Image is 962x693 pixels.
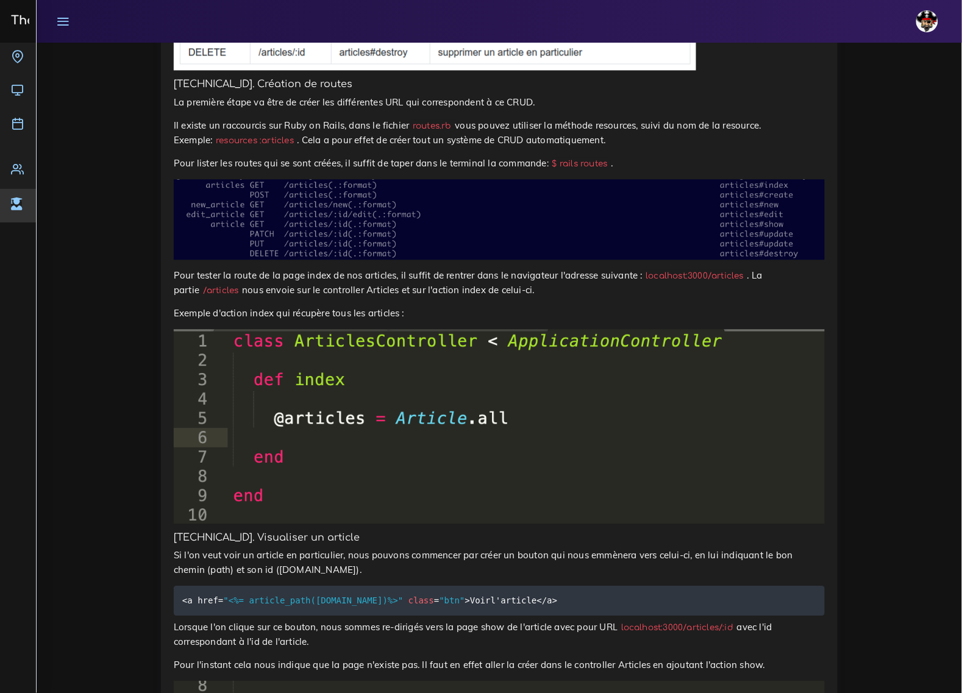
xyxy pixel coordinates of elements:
code: localhost:3000/articles [643,269,747,282]
p: Pour l'instant cela nous indique que la page n'existe pas. Il faut en effet aller la créer dans l... [174,658,825,672]
h5: [TECHNICAL_ID]. Visualiser un article [174,532,825,544]
span: Voir [470,595,491,605]
img: avatar [916,10,938,32]
span: class [408,595,434,605]
code: $ rails routes [549,157,611,170]
code: routes.rb [410,119,455,132]
p: La première étape va être de créer les différentes URL qui correspondent à ce CRUD. [174,95,825,110]
code: resources :articles [213,134,298,147]
h3: The Hacking Project [7,14,137,27]
p: Si l'on veut voir un article en particulier, nous pouvons commencer par créer un bouton qui nous ... [174,548,825,577]
span: "btn" [440,595,465,605]
p: Exemple d'action index qui récupère tous les articles : [174,306,825,321]
span: "<%= article_path([DOMAIN_NAME])%>" [223,595,403,605]
span: = [434,595,439,605]
p: Lorsque l'on clique sur ce bouton, nous sommes re-dirigés vers la page show de l'article avec pou... [174,620,825,649]
span: = [218,595,223,605]
p: Pour tester la route de la page index de nos articles, il suffit de rentrer dans le navigateur l'... [174,268,825,297]
code: /articles [199,284,242,297]
p: Il existe un raccourcis sur Ruby on Rails, dans le fichier vous pouvez utiliser la méthode resour... [174,118,825,147]
code: <a href > l'article< a> [182,594,561,607]
h5: [TECHNICAL_ID]. Création de routes [174,79,825,90]
p: Pour lister les routes qui se sont créées, il suffit de taper dans le terminal la commande: . [174,156,825,171]
img: AsyPklN.png [174,329,825,524]
img: iZOHo7r.png [174,179,825,260]
code: localhost:3000/articles/:id [618,621,737,634]
span: / [542,595,547,605]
